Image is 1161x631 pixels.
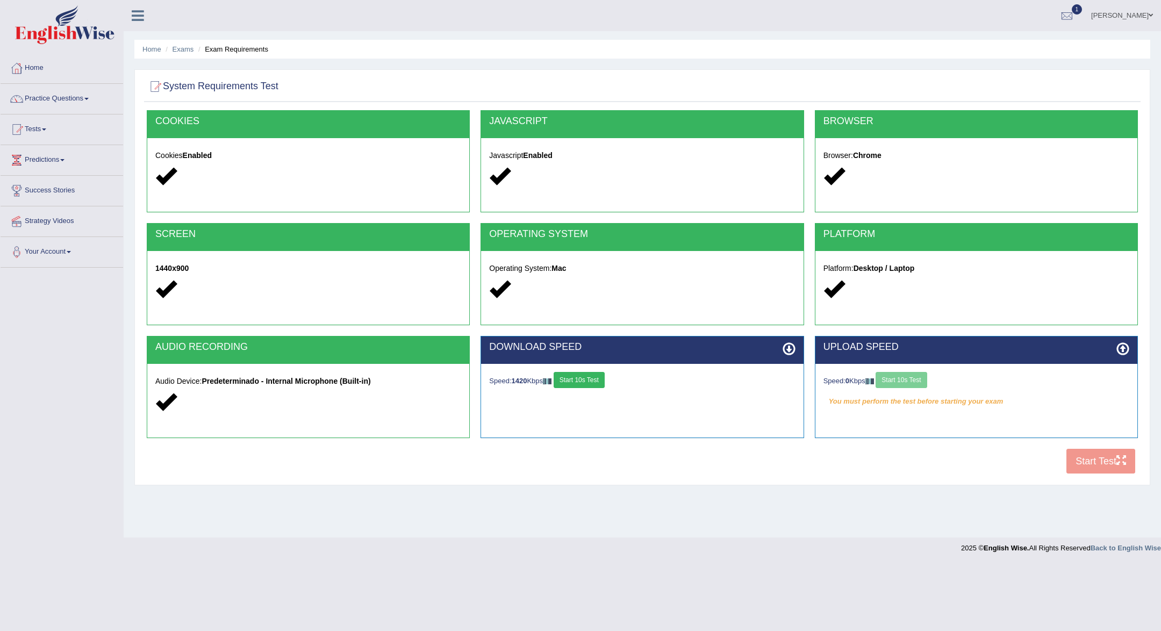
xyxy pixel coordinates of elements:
a: Practice Questions [1,84,123,111]
strong: 1420 [512,377,527,385]
button: Start 10s Test [554,372,605,388]
div: 2025 © All Rights Reserved [961,537,1161,553]
a: Predictions [1,145,123,172]
a: Back to English Wise [1091,544,1161,552]
a: Strategy Videos [1,206,123,233]
strong: Enabled [183,151,212,160]
li: Exam Requirements [196,44,268,54]
strong: Chrome [853,151,881,160]
h2: UPLOAD SPEED [823,342,1129,353]
h2: AUDIO RECORDING [155,342,461,353]
h2: BROWSER [823,116,1129,127]
em: You must perform the test before starting your exam [823,393,1129,410]
a: Your Account [1,237,123,264]
a: Success Stories [1,176,123,203]
a: Tests [1,114,123,141]
a: Home [142,45,161,53]
div: Speed: Kbps [489,372,795,391]
strong: Mac [551,264,566,273]
h2: System Requirements Test [147,78,278,95]
strong: 0 [845,377,849,385]
h5: Browser: [823,152,1129,160]
img: ajax-loader-fb-connection.gif [865,378,874,384]
h5: Operating System: [489,264,795,273]
strong: 1440x900 [155,264,189,273]
h5: Audio Device: [155,377,461,385]
h2: OPERATING SYSTEM [489,229,795,240]
span: 1 [1072,4,1083,15]
a: Exams [173,45,194,53]
strong: Enabled [523,151,552,160]
strong: Desktop / Laptop [854,264,915,273]
strong: Predeterminado - Internal Microphone (Built-in) [202,377,370,385]
h2: COOKIES [155,116,461,127]
a: Home [1,53,123,80]
h2: PLATFORM [823,229,1129,240]
h5: Javascript [489,152,795,160]
h5: Platform: [823,264,1129,273]
h2: DOWNLOAD SPEED [489,342,795,353]
h2: SCREEN [155,229,461,240]
h2: JAVASCRIPT [489,116,795,127]
div: Speed: Kbps [823,372,1129,391]
img: ajax-loader-fb-connection.gif [543,378,551,384]
h5: Cookies [155,152,461,160]
strong: English Wise. [984,544,1029,552]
